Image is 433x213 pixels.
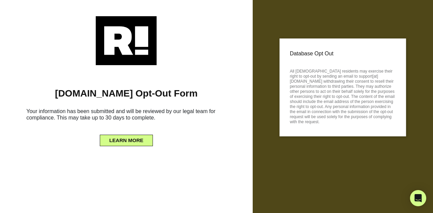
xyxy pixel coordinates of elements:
[290,67,396,125] p: All [DEMOGRAPHIC_DATA] residents may exercise their right to opt-out by sending an email to suppo...
[290,49,396,59] p: Database Opt Out
[96,16,157,65] img: Retention.com
[410,190,426,206] div: Open Intercom Messenger
[100,136,153,141] a: LEARN MORE
[100,135,153,146] button: LEARN MORE
[10,88,243,99] h1: [DOMAIN_NAME] Opt-Out Form
[10,105,243,126] h6: Your information has been submitted and will be reviewed by our legal team for compliance. This m...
